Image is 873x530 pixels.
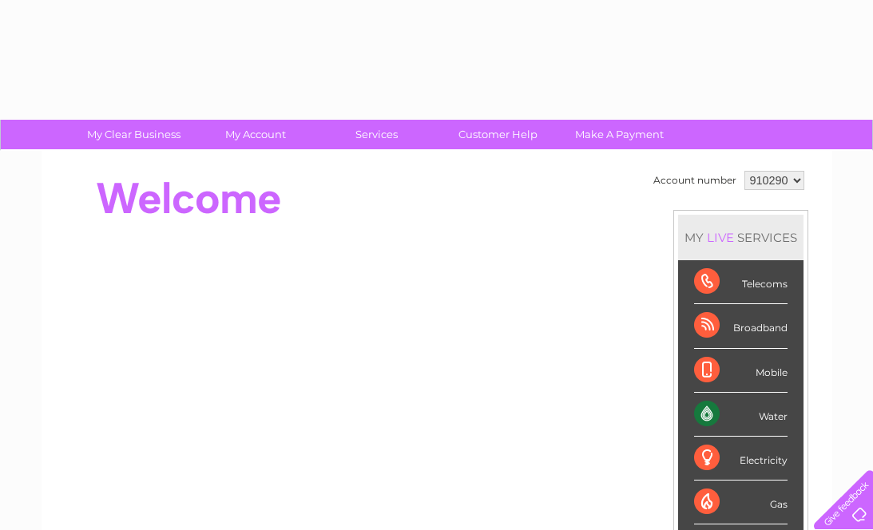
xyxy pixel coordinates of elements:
a: Services [311,120,442,149]
div: MY SERVICES [678,215,804,260]
div: LIVE [704,230,737,245]
div: Mobile [694,349,788,393]
div: Gas [694,481,788,524]
div: Electricity [694,437,788,481]
a: Customer Help [432,120,564,149]
a: My Account [189,120,321,149]
td: Account number [649,167,740,194]
div: Broadband [694,304,788,348]
div: Water [694,393,788,437]
div: Telecoms [694,260,788,304]
a: My Clear Business [68,120,200,149]
a: Make A Payment [554,120,685,149]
